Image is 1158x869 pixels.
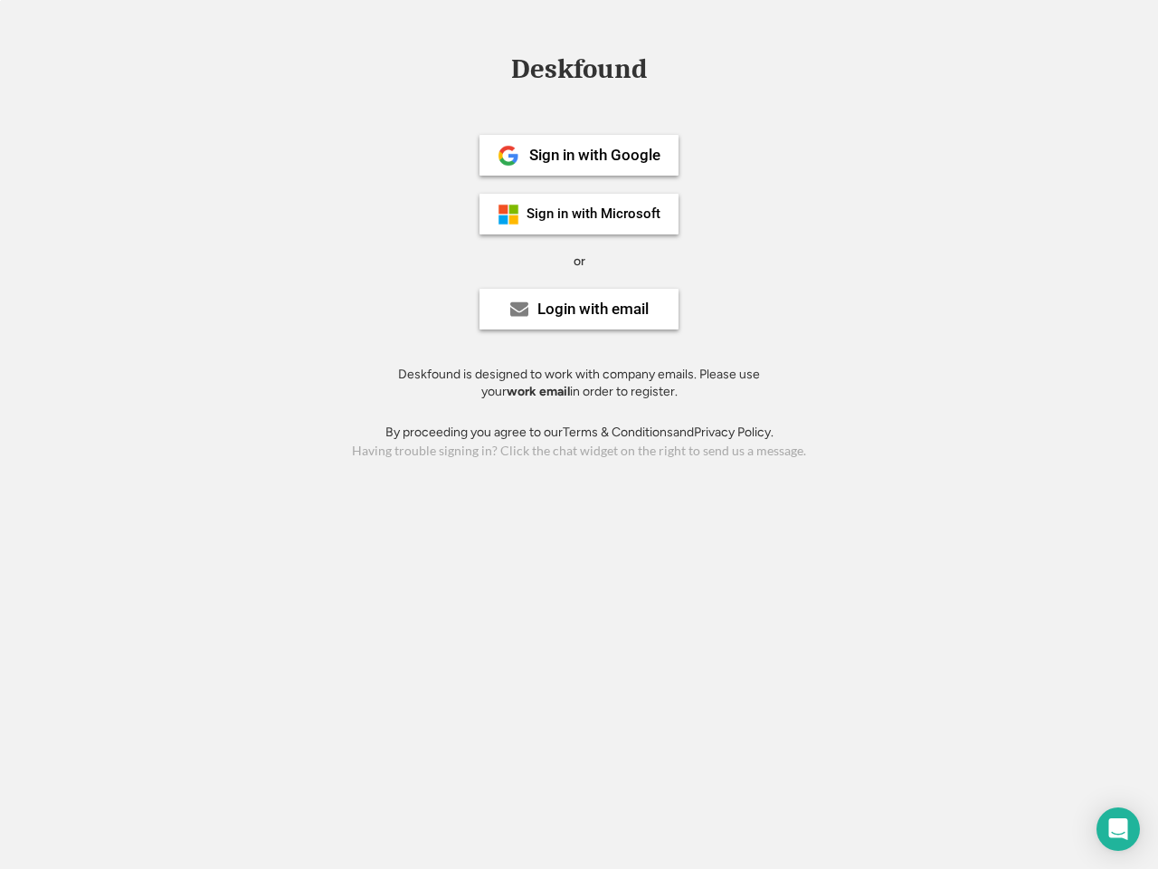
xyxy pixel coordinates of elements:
div: Sign in with Google [529,148,660,163]
img: ms-symbollockup_mssymbol_19.png [498,204,519,225]
a: Terms & Conditions [563,425,673,440]
a: Privacy Policy. [694,425,774,440]
div: By proceeding you agree to our and [385,424,774,442]
div: or [574,253,585,271]
div: Deskfound is designed to work with company emails. Please use your in order to register. [375,366,783,401]
strong: work email [507,384,570,399]
div: Sign in with Microsoft [527,207,660,221]
div: Deskfound [502,55,656,83]
div: Open Intercom Messenger [1096,807,1140,851]
div: Login with email [537,301,649,317]
img: 1024px-Google__G__Logo.svg.png [498,145,519,167]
